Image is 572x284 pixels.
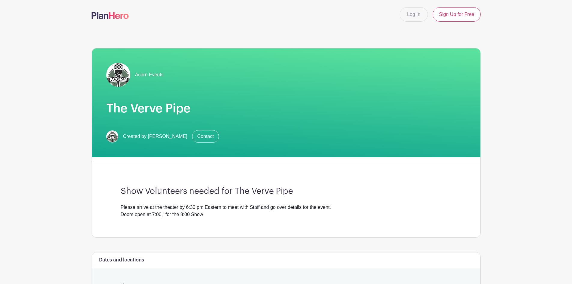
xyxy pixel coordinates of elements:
[106,101,466,116] h1: The Verve Pipe
[400,7,428,22] a: Log In
[192,130,219,143] a: Contact
[99,257,144,263] h6: Dates and locations
[121,186,452,197] h3: Show Volunteers needed for The Verve Pipe
[121,204,452,218] div: Please arrive at the theater by 6:30 pm Eastern to meet with Staff and go over details for the ev...
[433,7,480,22] a: Sign Up for Free
[92,12,129,19] img: logo-507f7623f17ff9eddc593b1ce0a138ce2505c220e1c5a4e2b4648c50719b7d32.svg
[106,63,130,87] img: Acorn%20Logo%20SMALL.jpg
[135,71,164,78] span: Acorn Events
[106,130,118,142] img: Acorn%20Logo%20SMALL.jpg
[123,133,187,140] span: Created by [PERSON_NAME]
